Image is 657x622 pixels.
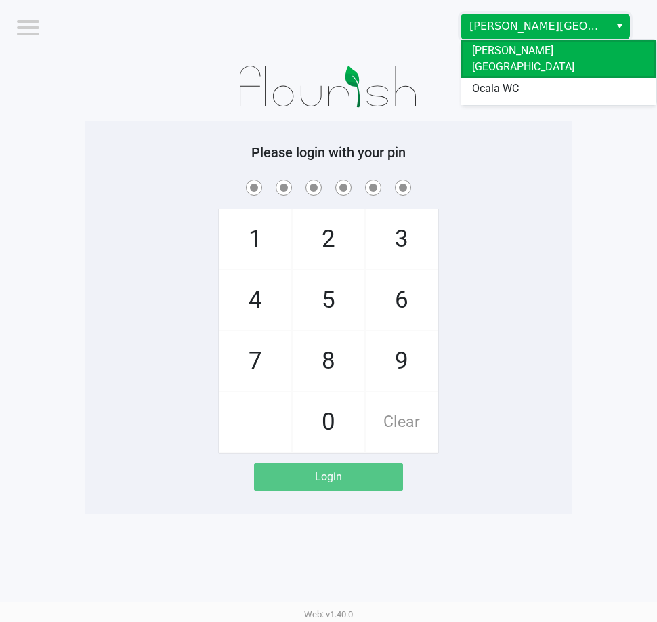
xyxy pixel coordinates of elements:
[219,209,291,269] span: 1
[472,81,519,97] span: Ocala WC
[293,392,364,452] span: 0
[472,102,571,119] span: Orlando Colonial WC
[219,331,291,391] span: 7
[293,270,364,330] span: 5
[366,331,438,391] span: 9
[95,144,562,161] h5: Please login with your pin
[366,209,438,269] span: 3
[366,270,438,330] span: 6
[219,270,291,330] span: 4
[469,18,601,35] span: [PERSON_NAME][GEOGRAPHIC_DATA]
[366,392,438,452] span: Clear
[472,43,645,75] span: [PERSON_NAME][GEOGRAPHIC_DATA]
[610,14,629,39] button: Select
[304,609,353,619] span: Web: v1.40.0
[293,209,364,269] span: 2
[293,331,364,391] span: 8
